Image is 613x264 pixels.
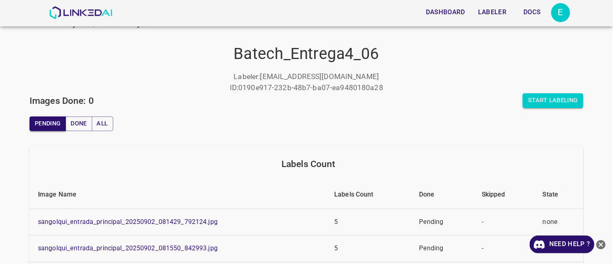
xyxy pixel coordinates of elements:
[260,71,380,82] p: [EMAIL_ADDRESS][DOMAIN_NAME]
[551,3,570,22] div: E
[473,181,534,209] th: Skipped
[473,236,534,262] td: -
[472,2,513,23] a: Labeler
[595,236,608,253] button: close-help
[422,4,470,21] button: Dashboard
[30,93,94,108] h6: Images Done: 0
[92,116,113,131] button: All
[411,181,473,209] th: Done
[38,218,218,226] a: sangolqui_entrada_principal_20250902_081429_792124.jpg
[474,4,511,21] button: Labeler
[234,71,260,82] p: Labeler :
[534,209,583,236] td: none
[238,82,383,93] p: 0190e917-232b-48b7-ba07-ea9480180a28
[473,209,534,236] td: -
[326,209,411,236] td: 5
[513,2,551,23] a: Docs
[523,93,583,108] button: Start Labeling
[534,181,583,209] th: State
[326,181,411,209] th: Labels Count
[420,2,472,23] a: Dashboard
[38,245,218,252] a: sangolqui_entrada_principal_20250902_081550_842993.jpg
[65,116,92,131] button: Done
[30,116,66,131] button: Pending
[230,82,238,93] p: ID :
[551,3,570,22] button: Open settings
[30,44,583,64] h4: Batech_Entrega4_06
[38,157,579,171] div: Labels Count
[30,181,326,209] th: Image Name
[515,4,549,21] button: Docs
[411,209,473,236] td: Pending
[411,236,473,262] td: Pending
[326,236,411,262] td: 5
[530,236,595,253] a: Need Help ?
[49,6,113,19] img: LinkedAI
